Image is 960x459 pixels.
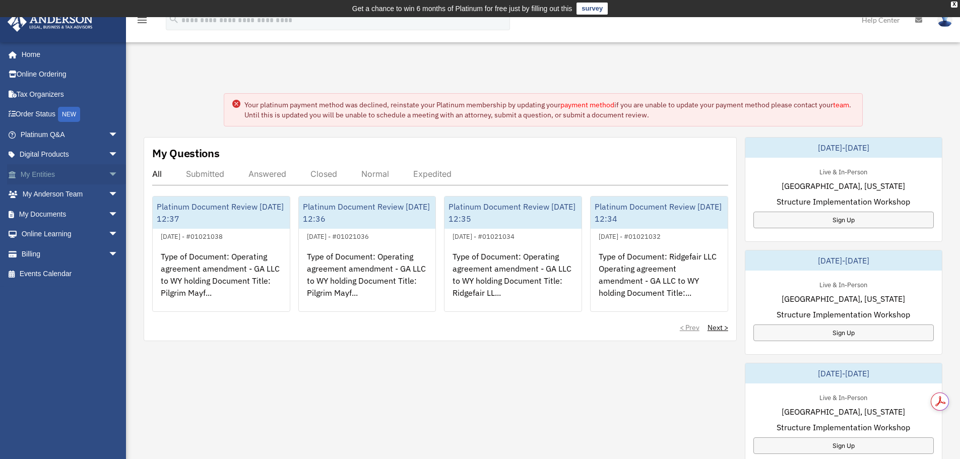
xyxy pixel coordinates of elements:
[951,2,957,8] div: close
[591,196,728,229] div: Platinum Document Review [DATE] 12:34
[310,169,337,179] div: Closed
[745,363,942,383] div: [DATE]-[DATE]
[299,230,377,241] div: [DATE] - #01021036
[299,196,436,229] div: Platinum Document Review [DATE] 12:36
[777,195,910,208] span: Structure Implementation Workshop
[811,391,875,402] div: Live & In-Person
[811,279,875,289] div: Live & In-Person
[745,250,942,271] div: [DATE]-[DATE]
[782,406,905,418] span: [GEOGRAPHIC_DATA], [US_STATE]
[108,224,129,245] span: arrow_drop_down
[136,18,148,26] a: menu
[753,212,934,228] a: Sign Up
[444,196,582,229] div: Platinum Document Review [DATE] 12:35
[413,169,452,179] div: Expedited
[7,124,134,145] a: Platinum Q&Aarrow_drop_down
[7,145,134,165] a: Digital Productsarrow_drop_down
[153,196,290,229] div: Platinum Document Review [DATE] 12:37
[361,169,389,179] div: Normal
[590,196,728,312] a: Platinum Document Review [DATE] 12:34[DATE] - #01021032Type of Document: Ridgefair LLC Operating ...
[811,166,875,176] div: Live & In-Person
[753,324,934,341] a: Sign Up
[7,164,134,184] a: My Entitiesarrow_drop_down
[58,107,80,122] div: NEW
[7,84,134,104] a: Tax Organizers
[108,124,129,145] span: arrow_drop_down
[5,12,96,32] img: Anderson Advisors Platinum Portal
[560,100,614,109] a: payment method
[444,230,523,241] div: [DATE] - #01021034
[168,14,179,25] i: search
[108,164,129,185] span: arrow_drop_down
[7,244,134,264] a: Billingarrow_drop_down
[108,145,129,165] span: arrow_drop_down
[7,184,134,205] a: My Anderson Teamarrow_drop_down
[753,437,934,454] a: Sign Up
[152,146,220,161] div: My Questions
[186,169,224,179] div: Submitted
[244,100,854,120] div: Your platinum payment method was declined, reinstate your Platinum membership by updating your if...
[108,204,129,225] span: arrow_drop_down
[152,196,290,312] a: Platinum Document Review [DATE] 12:37[DATE] - #01021038Type of Document: Operating agreement amen...
[152,169,162,179] div: All
[352,3,572,15] div: Get a chance to win 6 months of Platinum for free just by filling out this
[782,180,905,192] span: [GEOGRAPHIC_DATA], [US_STATE]
[937,13,952,27] img: User Pic
[745,138,942,158] div: [DATE]-[DATE]
[577,3,608,15] a: survey
[7,224,134,244] a: Online Learningarrow_drop_down
[298,196,436,312] a: Platinum Document Review [DATE] 12:36[DATE] - #01021036Type of Document: Operating agreement amen...
[7,104,134,125] a: Order StatusNEW
[299,242,436,321] div: Type of Document: Operating agreement amendment - GA LLC to WY holding Document Title: Pilgrim Ma...
[444,242,582,321] div: Type of Document: Operating agreement amendment - GA LLC to WY holding Document Title: Ridgefair ...
[248,169,286,179] div: Answered
[108,184,129,205] span: arrow_drop_down
[444,196,582,312] a: Platinum Document Review [DATE] 12:35[DATE] - #01021034Type of Document: Operating agreement amen...
[136,14,148,26] i: menu
[7,64,134,85] a: Online Ordering
[153,242,290,321] div: Type of Document: Operating agreement amendment - GA LLC to WY holding Document Title: Pilgrim Ma...
[591,230,669,241] div: [DATE] - #01021032
[782,293,905,305] span: [GEOGRAPHIC_DATA], [US_STATE]
[708,322,728,333] a: Next >
[833,100,849,109] a: team
[108,244,129,265] span: arrow_drop_down
[7,44,129,64] a: Home
[153,230,231,241] div: [DATE] - #01021038
[777,308,910,320] span: Structure Implementation Workshop
[7,264,134,284] a: Events Calendar
[591,242,728,321] div: Type of Document: Ridgefair LLC Operating agreement amendment - GA LLC to WY holding Document Tit...
[7,204,134,224] a: My Documentsarrow_drop_down
[777,421,910,433] span: Structure Implementation Workshop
